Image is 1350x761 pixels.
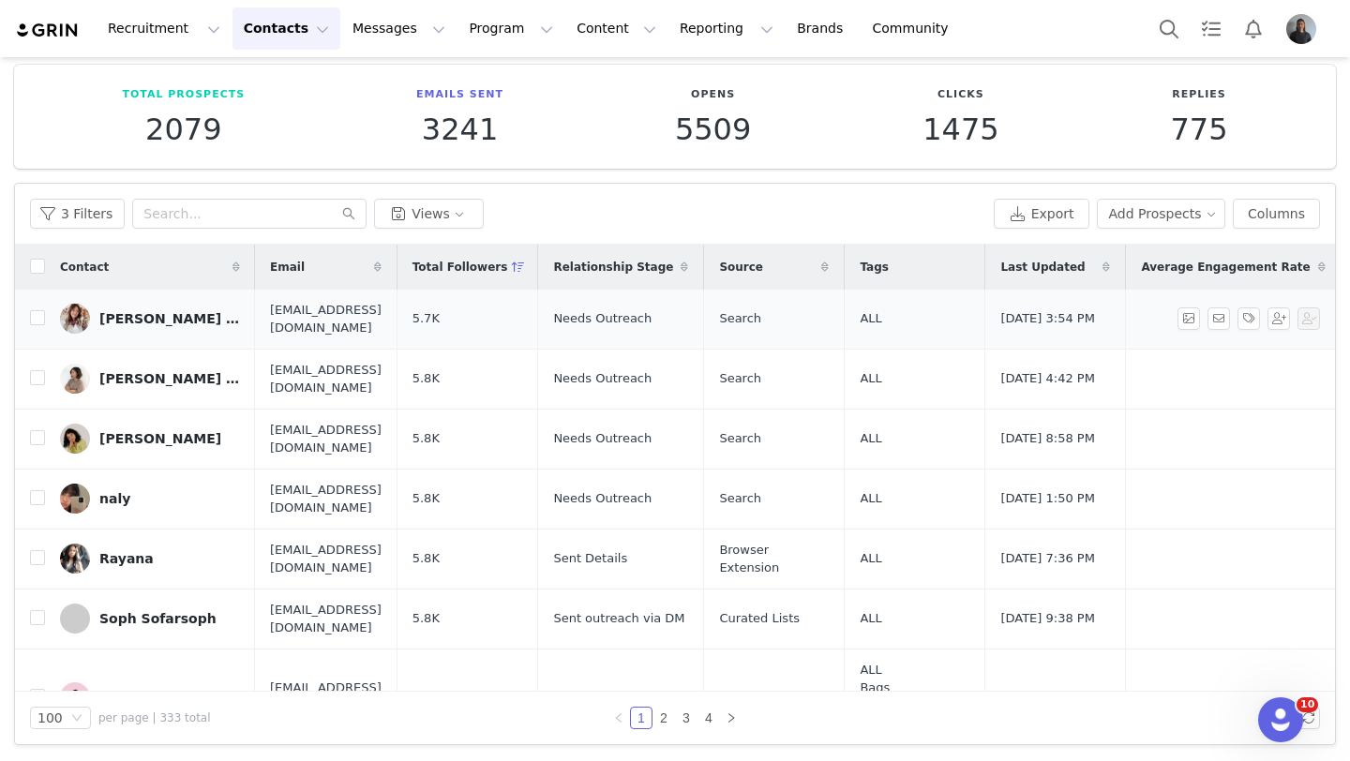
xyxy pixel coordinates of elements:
div: [PERSON_NAME] [PERSON_NAME] [99,371,240,386]
span: Needs Outreach [553,429,652,448]
li: 4 [697,707,720,729]
a: Brands [786,7,860,50]
img: e319b542-7c9c-486d-9c6f-b82ca6f8a696.jpg [60,424,90,454]
span: Tags [860,259,888,276]
img: 597e34d7-f2b1-45b1-8dd0-df61e0af706e--s.jpg [60,304,90,334]
span: Contact [60,259,109,276]
img: cc71b267-0b3b-423d-9dc1-36f1a1f1817e.png [1286,14,1316,44]
span: Source [719,259,763,276]
span: [EMAIL_ADDRESS][DOMAIN_NAME] [270,421,382,457]
span: Sent outreach via DM [553,609,684,628]
iframe: Intercom live chat [1258,697,1303,742]
div: [PERSON_NAME] ✨ [99,311,240,326]
a: [PERSON_NAME] [PERSON_NAME] [60,364,240,394]
i: icon: search [342,207,355,220]
div: Rayana [99,551,154,566]
span: [DATE] 3:54 PM [1000,309,1094,328]
span: Email [270,259,305,276]
button: Add Prospects [1097,199,1226,229]
span: 5.7K [412,309,440,328]
span: Sent Email [553,688,619,707]
span: ALL Bags Paper Tino Pens [860,661,918,734]
a: 3 [676,708,697,728]
span: Average Engagement Rate [1141,259,1310,276]
span: Search [719,369,761,388]
a: 4 [698,708,719,728]
p: 2079 [122,112,245,146]
span: Search [719,429,761,448]
a: [PERSON_NAME] [60,424,240,454]
a: naly [60,484,240,514]
button: Export [994,199,1089,229]
a: Community [862,7,968,50]
span: Total Followers [412,259,508,276]
span: 5.8K [412,369,440,388]
a: 2 [653,708,674,728]
span: [EMAIL_ADDRESS][DOMAIN_NAME] [270,481,382,517]
button: Views [374,199,484,229]
span: Sent Details [553,549,627,568]
span: [EMAIL_ADDRESS][DOMAIN_NAME] [270,301,382,337]
p: 1475 [922,112,998,146]
div: naly [99,491,130,506]
i: icon: left [613,712,624,724]
button: Reporting [668,7,785,50]
span: 5.8K [412,489,440,508]
a: Soph Sofarsoph [60,604,240,634]
span: Last Updated [1000,259,1085,276]
li: Next Page [720,707,742,729]
span: Needs Outreach [553,369,652,388]
a: Tasks [1191,7,1232,50]
li: 2 [652,707,675,729]
span: ALL [860,309,881,328]
button: 3 Filters [30,199,125,229]
p: Total Prospects [122,87,245,103]
input: Search... [132,199,367,229]
p: 5509 [675,112,751,146]
li: 3 [675,707,697,729]
div: 100 [37,708,63,728]
span: 5.8K [412,688,440,707]
p: Clicks [922,87,998,103]
img: 9647b83e-442e-4ec7-9d5a-4f0f531da54d--s.jpg [60,364,90,394]
span: 5.8K [412,549,440,568]
span: ALL [860,369,881,388]
p: Opens [675,87,751,103]
span: [DATE] 1:50 PM [1000,489,1094,508]
div: Soph Sofarsoph [99,611,217,626]
span: Search [719,688,761,707]
button: Content [565,7,667,50]
span: Search [719,489,761,508]
a: 1 [631,708,652,728]
a: Rayana [60,544,240,574]
span: [DATE] 7:36 PM [1000,549,1094,568]
img: grin logo [15,22,81,39]
span: Needs Outreach [553,489,652,508]
button: Contacts [232,7,340,50]
a: [PERSON_NAME] ✨ [60,304,240,334]
span: Browser Extension [719,541,829,577]
span: Search [719,309,761,328]
img: 8b6b7b17-4033-4cee-8d88-4c871582491f--s.jpg [60,682,90,712]
p: Emails Sent [416,87,503,103]
span: [DATE] 4:42 PM [1000,369,1094,388]
i: icon: right [726,712,737,724]
li: Previous Page [607,707,630,729]
button: Columns [1233,199,1320,229]
span: [EMAIL_ADDRESS][DOMAIN_NAME] [270,361,382,397]
span: [DATE] 9:31 PM [1000,688,1094,707]
span: [EMAIL_ADDRESS][DOMAIN_NAME] [270,601,382,637]
span: [DATE] 8:58 PM [1000,429,1094,448]
span: ALL [860,549,881,568]
p: Replies [1170,87,1227,103]
p: 3241 [416,112,503,146]
span: 5.8K [412,609,440,628]
span: 10 [1297,697,1318,712]
button: Notifications [1233,7,1274,50]
span: ALL [860,429,881,448]
span: Needs Outreach [553,309,652,328]
span: [DATE] 9:38 PM [1000,609,1094,628]
span: ALL [860,489,881,508]
img: 887a2057-2f9e-4e54-b046-e1e69e82f600.jpg [60,544,90,574]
